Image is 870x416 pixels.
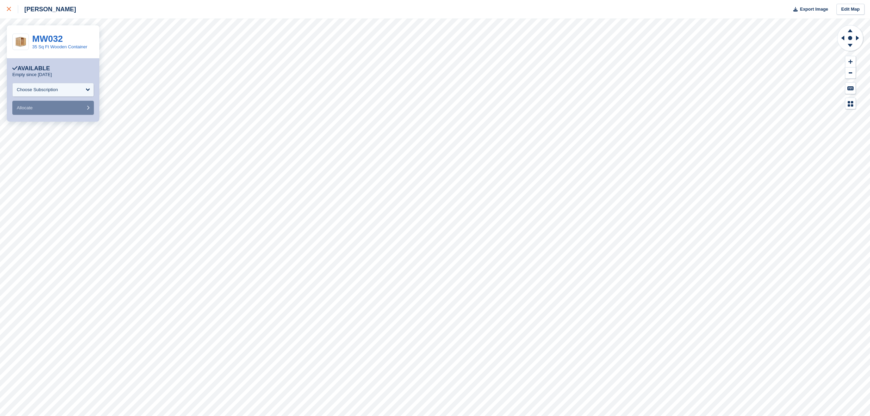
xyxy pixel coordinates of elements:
[836,4,865,15] a: Edit Map
[800,6,828,13] span: Export Image
[17,105,33,110] span: Allocate
[12,72,52,77] p: Empty since [DATE]
[17,86,58,93] div: Choose Subscription
[789,4,828,15] button: Export Image
[32,44,87,49] a: 35 Sq Ft Wooden Container
[845,98,856,109] button: Map Legend
[32,34,63,44] a: MW032
[845,83,856,94] button: Keyboard Shortcuts
[12,101,94,115] button: Allocate
[13,36,28,47] img: wooden%20conatainer.jpg
[845,56,856,68] button: Zoom In
[18,5,76,13] div: [PERSON_NAME]
[845,68,856,79] button: Zoom Out
[12,65,50,72] div: Available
